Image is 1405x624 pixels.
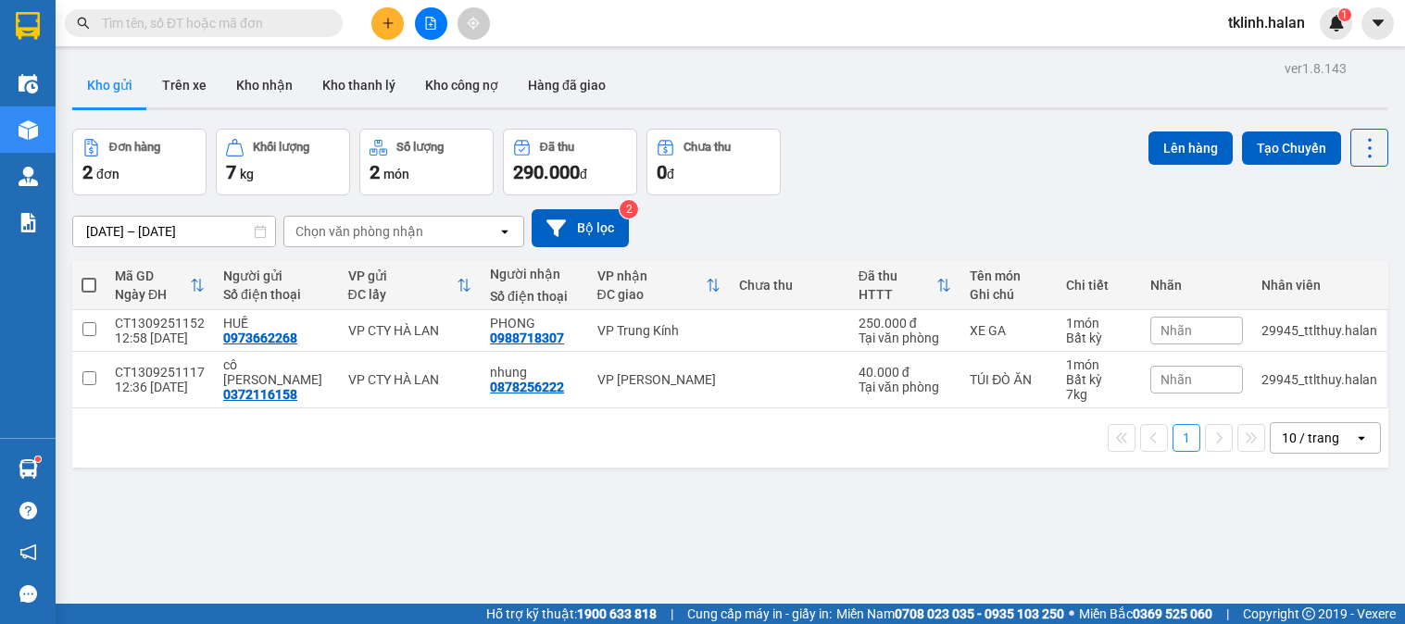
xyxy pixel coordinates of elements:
button: Đã thu290.000đ [503,129,637,195]
span: caret-down [1370,15,1386,31]
button: Đơn hàng2đơn [72,129,207,195]
span: 7 [226,161,236,183]
div: 10 / trang [1282,429,1339,447]
span: Nhãn [1160,372,1192,387]
div: 0878256222 [490,380,564,394]
div: 1 món [1066,316,1132,331]
div: VP gửi [348,268,458,283]
button: Lên hàng [1148,131,1233,165]
span: search [77,17,90,30]
button: plus [371,7,404,40]
span: kg [240,167,254,181]
div: 29945_ttlthuy.halan [1261,323,1377,338]
div: Chưa thu [684,141,731,154]
button: Số lượng2món [359,129,494,195]
img: warehouse-icon [19,120,38,140]
span: Cung cấp máy in - giấy in: [687,604,832,624]
div: 7 kg [1066,387,1132,402]
button: 1 [1173,424,1200,452]
span: Hỗ trợ kỹ thuật: [486,604,657,624]
span: đ [580,167,587,181]
div: Chi tiết [1066,278,1132,293]
div: Mã GD [115,268,190,283]
div: Tại văn phòng [859,331,951,345]
div: Khối lượng [253,141,309,154]
button: Hàng đã giao [513,63,621,107]
strong: 0708 023 035 - 0935 103 250 [895,606,1064,621]
div: CT1309251117 [115,365,205,380]
div: 12:58 [DATE] [115,331,205,345]
span: ⚪️ [1069,610,1074,618]
span: Nhãn [1160,323,1192,338]
div: Nhân viên [1261,278,1377,293]
div: cô chung [223,357,330,387]
svg: open [497,224,512,239]
th: Toggle SortBy [849,261,960,310]
div: Đơn hàng [109,141,160,154]
span: 2 [82,161,93,183]
div: ĐC lấy [348,287,458,302]
strong: 0369 525 060 [1133,606,1212,621]
div: nhung [490,365,579,380]
div: CT1309251152 [115,316,205,331]
button: Trên xe [147,63,221,107]
span: question-circle [19,502,37,519]
div: ĐC giao [597,287,707,302]
span: | [671,604,673,624]
span: đơn [96,167,119,181]
div: VP [PERSON_NAME] [597,372,721,387]
div: Bất kỳ [1066,372,1132,387]
button: caret-down [1361,7,1394,40]
div: Số điện thoại [223,287,330,302]
div: VP CTY HÀ LAN [348,372,472,387]
svg: open [1354,431,1369,445]
div: PHONG [490,316,579,331]
sup: 1 [1338,8,1351,21]
div: XE GA [970,323,1047,338]
div: Tên món [970,268,1047,283]
img: solution-icon [19,213,38,232]
span: 1 [1341,8,1348,21]
img: warehouse-icon [19,74,38,94]
span: món [383,167,409,181]
div: VP CTY HÀ LAN [348,323,472,338]
div: VP Trung Kính [597,323,721,338]
div: 29945_ttlthuy.halan [1261,372,1377,387]
button: Bộ lọc [532,209,629,247]
button: Kho gửi [72,63,147,107]
span: Miền Bắc [1079,604,1212,624]
sup: 1 [35,456,41,462]
div: 1 món [1066,357,1132,372]
div: Ghi chú [970,287,1047,302]
div: Nhãn [1150,278,1243,293]
span: message [19,585,37,603]
div: Tại văn phòng [859,380,951,394]
img: warehouse-icon [19,167,38,186]
button: Kho thanh lý [307,63,410,107]
sup: 2 [620,200,638,218]
div: Số lượng [396,141,444,154]
span: copyright [1302,607,1315,620]
div: 40.000 đ [859,365,951,380]
div: Bất kỳ [1066,331,1132,345]
span: 0 [657,161,667,183]
button: Kho nhận [221,63,307,107]
div: TÚI ĐÒ ĂN [970,372,1047,387]
div: 12:36 [DATE] [115,380,205,394]
th: Toggle SortBy [106,261,214,310]
div: Chọn văn phòng nhận [295,222,423,241]
div: Số điện thoại [490,289,579,304]
button: Kho công nợ [410,63,513,107]
div: HTTT [859,287,936,302]
button: Khối lượng7kg [216,129,350,195]
span: đ [667,167,674,181]
span: aim [467,17,480,30]
button: aim [458,7,490,40]
div: 0988718307 [490,331,564,345]
div: HUẾ [223,316,330,331]
div: Đã thu [859,268,936,283]
span: Miền Nam [836,604,1064,624]
button: Tạo Chuyến [1242,131,1341,165]
div: ver 1.8.143 [1285,58,1347,79]
span: notification [19,543,37,561]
